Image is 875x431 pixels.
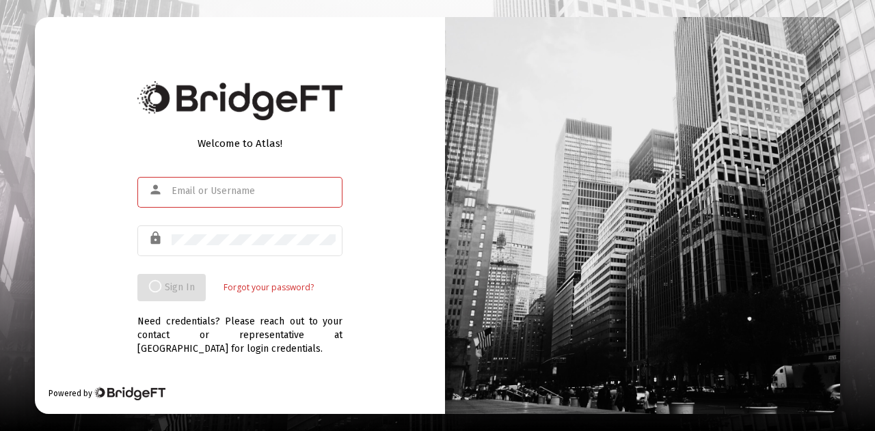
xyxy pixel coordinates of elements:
a: Forgot your password? [224,281,314,294]
div: Need credentials? Please reach out to your contact or representative at [GEOGRAPHIC_DATA] for log... [137,301,342,356]
button: Sign In [137,274,206,301]
mat-icon: lock [148,230,165,247]
img: Bridge Financial Technology Logo [137,81,342,120]
div: Powered by [49,387,165,400]
input: Email or Username [172,186,336,197]
img: Bridge Financial Technology Logo [94,387,165,400]
span: Sign In [148,281,195,293]
div: Welcome to Atlas! [137,137,342,150]
mat-icon: person [148,182,165,198]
